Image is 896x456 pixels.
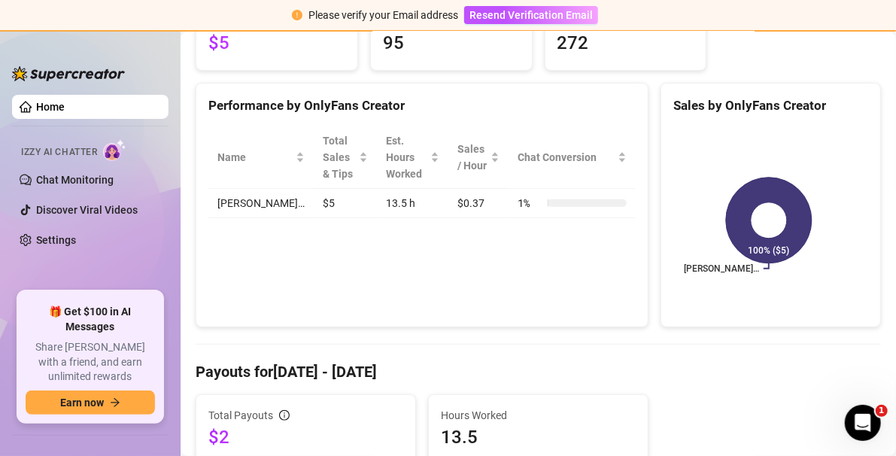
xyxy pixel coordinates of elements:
[26,305,155,334] span: 🎁 Get $100 in AI Messages
[208,96,636,116] div: Performance by OnlyFans Creator
[208,425,403,449] span: $2
[441,425,636,449] span: 13.5
[464,6,598,24] button: Resend Verification Email
[684,263,759,274] text: [PERSON_NAME]…
[509,126,636,189] th: Chat Conversion
[21,145,97,160] span: Izzy AI Chatter
[196,361,881,382] h4: Payouts for [DATE] - [DATE]
[36,101,65,113] a: Home
[876,405,888,417] span: 1
[208,29,345,58] span: $5
[208,189,314,218] td: [PERSON_NAME]…
[208,407,273,424] span: Total Payouts
[673,96,868,116] div: Sales by OnlyFans Creator
[557,29,694,58] span: 272
[518,149,615,166] span: Chat Conversion
[279,410,290,421] span: info-circle
[441,407,636,424] span: Hours Worked
[292,10,302,20] span: exclamation-circle
[26,340,155,385] span: Share [PERSON_NAME] with a friend, and earn unlimited rewards
[26,391,155,415] button: Earn nowarrow-right
[110,397,120,408] span: arrow-right
[217,149,293,166] span: Name
[448,126,509,189] th: Sales / Hour
[457,141,487,174] span: Sales / Hour
[518,195,542,211] span: 1 %
[208,126,314,189] th: Name
[448,189,509,218] td: $0.37
[314,126,377,189] th: Total Sales & Tips
[323,132,356,182] span: Total Sales & Tips
[386,132,427,182] div: Est. Hours Worked
[36,234,76,246] a: Settings
[469,9,593,21] span: Resend Verification Email
[36,204,138,216] a: Discover Viral Videos
[308,7,458,23] div: Please verify your Email address
[103,139,126,161] img: AI Chatter
[36,174,114,186] a: Chat Monitoring
[377,189,448,218] td: 13.5 h
[845,405,881,441] iframe: Intercom live chat
[314,189,377,218] td: $5
[60,397,104,409] span: Earn now
[383,29,520,58] span: 95
[12,66,125,81] img: logo-BBDzfeDw.svg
